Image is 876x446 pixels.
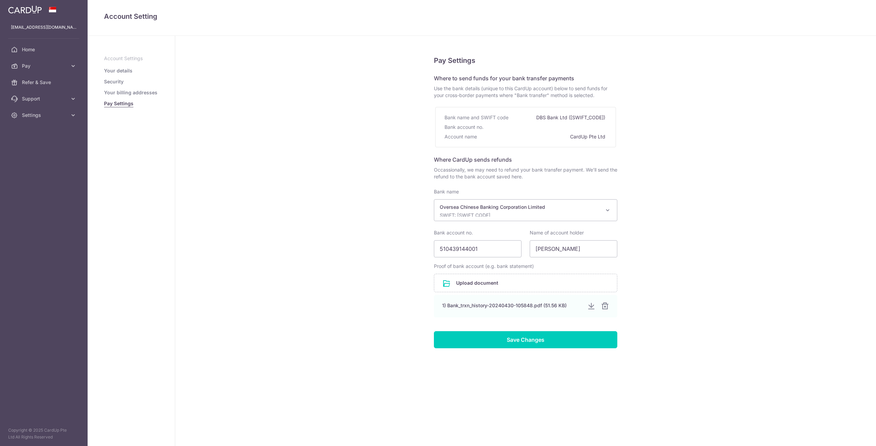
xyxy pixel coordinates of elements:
span: Where to send funds for your bank transfer payments [434,75,574,82]
span: Oversea Chinese Banking Corporation Limited [434,199,617,221]
div: Upload document [434,274,617,292]
div: DBS Bank Ltd ([SWIFT_CODE]) [536,113,607,122]
img: CardUp [8,5,42,14]
span: Support [22,95,67,102]
a: Your details [104,67,132,74]
input: Save Changes [434,331,617,348]
h5: Pay Settings [434,55,617,66]
span: Occassionally, we may need to refund your bank transfer payment. We’ll send the refund to the ban... [434,166,617,180]
iframe: Opens a widget where you can find more information [832,425,869,443]
span: Oversea Chinese Banking Corporation Limited [434,200,617,221]
span: Refer & Save [22,79,67,86]
span: Use the bank details (unique to this CardUp account) below to send funds for your cross-border pa... [434,85,617,99]
div: 1) Bank_trxn_history-20240430-105848.pdf (51.56 KB) [442,302,582,309]
span: translation missing: en.refund_bank_accounts.show.title.account_setting [104,12,157,21]
p: [EMAIL_ADDRESS][DOMAIN_NAME] [11,24,77,31]
p: SWIFT: [SWIFT_CODE] [440,212,601,219]
div: Bank account no. [445,122,485,132]
a: Security [104,78,124,85]
span: Where CardUp sends refunds [434,156,512,163]
a: Your billing addresses [104,89,157,96]
span: Settings [22,112,67,119]
label: Name of account holder [530,229,584,236]
div: CardUp Pte Ltd [570,132,607,141]
div: Bank name and SWIFT code [445,113,510,122]
span: Pay [22,63,67,69]
label: Proof of bank account (e.g. bank statement) [434,263,534,270]
a: Pay Settings [104,100,133,107]
p: Oversea Chinese Banking Corporation Limited [440,204,601,211]
span: Home [22,46,67,53]
label: Bank name [434,188,459,195]
div: Account name [445,132,478,141]
label: Bank account no. [434,229,473,236]
p: Account Settings [104,55,158,62]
